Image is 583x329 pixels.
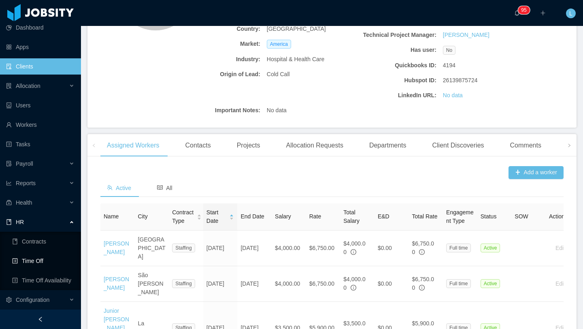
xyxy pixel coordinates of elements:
[230,216,234,219] i: icon: caret-down
[343,240,366,255] span: $4,000.00
[16,219,24,225] span: HR
[104,276,129,291] a: [PERSON_NAME]
[135,231,169,266] td: [GEOGRAPHIC_DATA]
[549,277,572,290] button: Edit
[6,136,74,152] a: icon: profileTasks
[355,61,436,70] b: Quickbooks ID:
[443,61,455,70] span: 4194
[240,213,264,220] span: End Date
[446,209,474,224] span: Engagement Type
[426,134,490,157] div: Client Discoveries
[104,213,119,220] span: Name
[179,55,260,64] b: Industry:
[412,213,437,220] span: Total Rate
[179,25,260,33] b: Country:
[230,214,234,216] i: icon: caret-up
[351,285,356,291] span: info-circle
[412,276,434,291] span: $6,750.00
[197,214,202,216] i: icon: caret-up
[16,83,40,89] span: Allocation
[267,106,287,115] span: No data
[179,106,260,115] b: Important Notes:
[446,279,471,288] span: Full time
[355,31,436,39] b: Technical Project Manager:
[135,266,169,302] td: São [PERSON_NAME]
[267,40,291,49] span: America
[237,266,272,302] td: [DATE]
[443,76,478,85] span: 26139875724
[12,272,74,288] a: icon: profileTime Off Availability
[272,231,306,266] td: $4,000.00
[229,213,234,219] div: Sort
[172,244,195,252] span: Staffing
[343,276,366,291] span: $4,000.00
[203,231,238,266] td: [DATE]
[504,134,548,157] div: Comments
[6,219,12,225] i: icon: book
[6,97,74,113] a: icon: robotUsers
[412,240,434,255] span: $6,750.00
[272,266,306,302] td: $4,000.00
[549,241,572,254] button: Edit
[16,199,32,206] span: Health
[100,134,166,157] div: Assigned Workers
[157,185,172,191] span: All
[343,209,360,224] span: Total Salary
[92,143,96,147] i: icon: left
[443,91,463,100] a: No data
[6,297,12,303] i: icon: setting
[279,134,349,157] div: Allocation Requests
[107,185,113,190] i: icon: team
[6,180,12,186] i: icon: line-chart
[104,240,129,255] a: [PERSON_NAME]
[179,134,217,157] div: Contacts
[515,213,528,220] span: SOW
[518,6,530,14] sup: 95
[179,70,260,79] b: Origin of Lead:
[6,39,74,55] a: icon: appstoreApps
[549,213,568,220] span: Actions
[267,25,326,33] span: [GEOGRAPHIC_DATA]
[351,249,356,255] span: info-circle
[6,161,12,167] i: icon: file-protect
[355,76,436,85] b: Hubspot ID:
[443,31,489,39] a: [PERSON_NAME]
[237,231,272,266] td: [DATE]
[179,40,260,48] b: Market:
[355,91,436,100] b: LinkedIn URL:
[355,46,436,54] b: Has user:
[378,245,392,251] span: $0.00
[12,233,74,250] a: icon: bookContracts
[6,83,12,89] i: icon: solution
[197,216,202,219] i: icon: caret-down
[509,166,564,179] button: icon: plusAdd a worker
[12,253,74,269] a: icon: profileTime Off
[521,6,524,14] p: 9
[138,213,148,220] span: City
[567,143,571,147] i: icon: right
[16,160,33,167] span: Payroll
[306,266,340,302] td: $6,750.00
[203,266,238,302] td: [DATE]
[16,180,36,186] span: Reports
[275,213,291,220] span: Salary
[172,279,195,288] span: Staffing
[419,249,425,255] span: info-circle
[6,58,74,75] a: icon: auditClients
[107,185,131,191] span: Active
[6,19,74,36] a: icon: pie-chartDashboard
[6,117,74,133] a: icon: userWorkers
[306,231,340,266] td: $6,750.00
[524,6,527,14] p: 5
[446,244,471,252] span: Full time
[206,208,226,225] span: Start Date
[443,46,455,55] span: No
[419,285,425,291] span: info-circle
[514,10,520,16] i: icon: bell
[267,70,290,79] span: Cold Call
[481,244,500,252] span: Active
[157,185,163,190] i: icon: read
[481,213,497,220] span: Status
[309,213,321,220] span: Rate
[363,134,413,157] div: Departments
